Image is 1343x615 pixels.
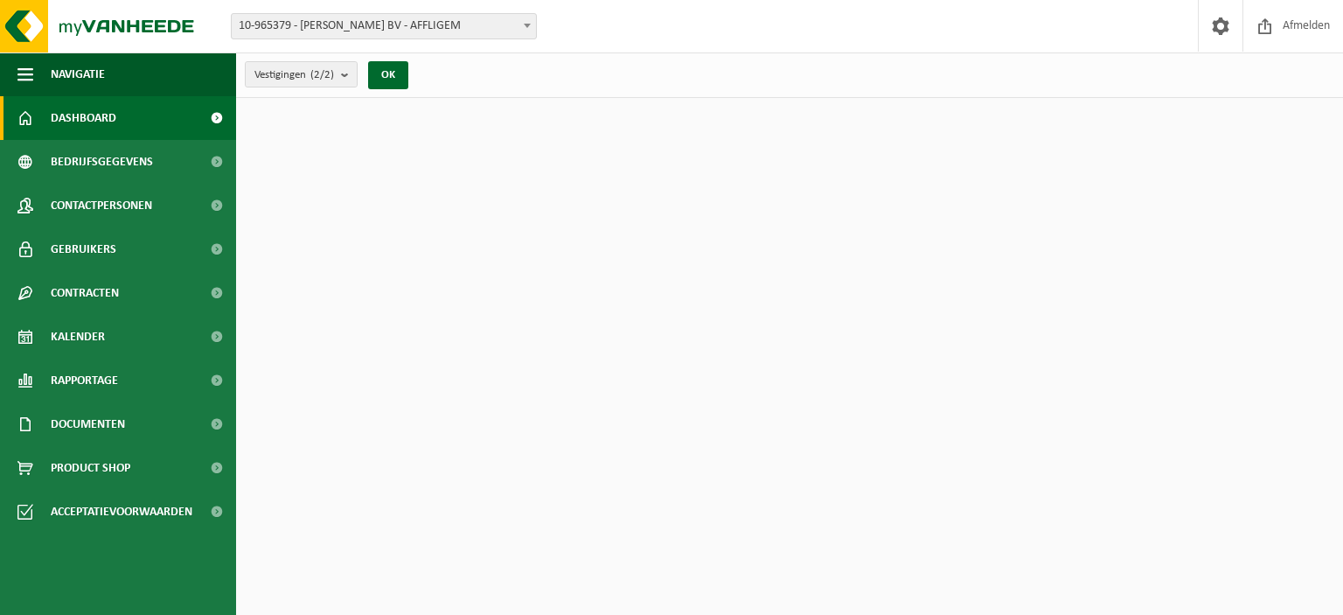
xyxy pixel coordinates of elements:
span: 10-965379 - MICHAËL VAN VAERENBERGH BV - AFFLIGEM [231,13,537,39]
button: OK [368,61,408,89]
span: Dashboard [51,96,116,140]
span: Bedrijfsgegevens [51,140,153,184]
span: 10-965379 - MICHAËL VAN VAERENBERGH BV - AFFLIGEM [232,14,536,38]
button: Vestigingen(2/2) [245,61,358,87]
span: Contracten [51,271,119,315]
span: Gebruikers [51,227,116,271]
span: Acceptatievoorwaarden [51,490,192,534]
span: Product Shop [51,446,130,490]
span: Navigatie [51,52,105,96]
span: Vestigingen [254,62,334,88]
span: Rapportage [51,359,118,402]
span: Kalender [51,315,105,359]
span: Contactpersonen [51,184,152,227]
count: (2/2) [310,69,334,80]
span: Documenten [51,402,125,446]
